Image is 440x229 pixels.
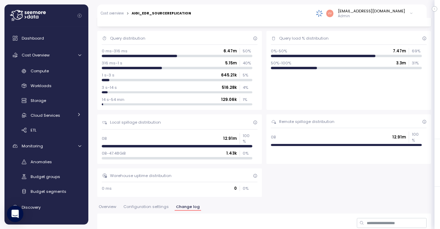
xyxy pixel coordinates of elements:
[31,159,52,165] span: Anomalies
[243,72,252,78] p: 5 %
[101,12,124,15] a: Cost overview
[102,136,107,141] p: 0B
[223,48,237,54] p: 6.47m
[271,60,291,66] p: 50%-100%
[22,35,44,41] span: Dashboard
[7,200,86,214] a: Discovery
[7,110,86,121] a: Cloud Services
[99,205,116,209] span: Overview
[102,150,126,156] p: 0B-47.48GiB
[110,119,161,125] div: Local spillage distribution
[225,60,237,66] p: 5.15m
[102,97,124,102] p: 14 s-54 min
[102,85,117,90] p: 3 s-14 s
[243,133,252,144] p: 100 %
[7,171,86,183] a: Budget groups
[7,139,86,153] a: Monitoring
[126,11,129,16] div: >
[7,65,86,77] a: Compute
[223,136,237,141] p: 12.91m
[176,205,200,209] span: Change log
[31,127,36,133] span: ETL
[31,98,46,103] span: Storage
[271,48,287,54] p: 0%-50%
[234,186,237,191] p: 0
[22,52,49,58] span: Cost Overview
[102,186,112,191] p: 0 ms
[7,95,86,106] a: Storage
[243,186,252,191] p: 0 %
[412,48,421,54] p: 69 %
[243,85,252,90] p: 4 %
[279,35,329,41] div: Query load % distribution
[392,134,406,140] p: 12.91m
[316,10,323,17] img: 68790ce639d2d68da1992664.PNG
[243,97,252,102] p: 1 %
[31,189,66,194] span: Budget segments
[110,35,145,41] div: Query distribution
[243,60,252,66] p: 40 %
[393,48,406,54] p: 7.47m
[338,8,405,14] div: [EMAIL_ADDRESS][DOMAIN_NAME]
[102,72,114,78] p: 1 s-3 s
[338,14,405,19] p: Admin
[271,134,276,140] p: 0B
[7,80,86,92] a: Workloads
[31,174,60,179] span: Budget groups
[396,60,406,66] p: 3.3m
[7,124,86,136] a: ETL
[412,132,421,143] p: 100 %
[31,113,60,118] span: Cloud Services
[221,72,237,78] p: 645.21k
[279,119,334,124] div: Remote spillage distribution
[243,48,252,54] p: 50 %
[31,83,52,89] span: Workloads
[31,68,49,74] span: Compute
[110,173,172,178] div: Warehouse uptime distribution
[102,60,122,66] p: 316 ms-1 s
[221,97,237,102] p: 129.06k
[22,143,43,149] span: Monitoring
[7,186,86,197] a: Budget segments
[412,60,421,66] p: 31 %
[7,48,86,62] a: Cost Overview
[222,85,237,90] p: 516.28k
[226,150,237,156] p: 1.43k
[7,31,86,45] a: Dashboard
[123,205,169,209] span: Configuration settings
[7,156,86,168] a: Anomalies
[243,150,252,156] p: 0 %
[132,12,191,15] div: AIGI_EDR_SOURCEREPLICATION
[22,205,41,210] span: Discovery
[326,10,333,17] img: 46f7259ee843653f49e58c8eef8347fd
[102,48,128,54] p: 0 ms-316 ms
[75,13,84,18] button: Collapse navigation
[7,206,23,222] div: Open Intercom Messenger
